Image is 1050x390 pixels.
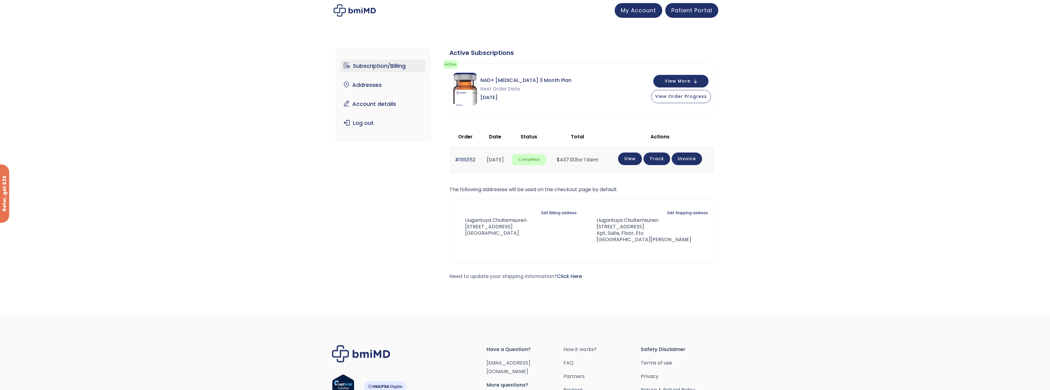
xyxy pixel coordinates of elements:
[480,76,571,85] span: NAD+ [MEDICAL_DATA] 3 Month Plan
[615,3,662,18] a: My Account
[549,146,606,173] td: for 1 item
[341,98,426,110] a: Account details
[651,90,711,103] button: View Order Progress
[651,133,670,140] span: Actions
[456,217,527,236] address: Uugantuya Chultemsuren [STREET_ADDRESS] [GEOGRAPHIC_DATA]
[449,273,582,280] span: Need to update your shipping information?
[671,6,712,14] span: Patient Portal
[489,133,501,140] span: Date
[672,153,702,165] a: Invoice
[541,209,577,217] a: Edit Billing address
[563,359,641,367] a: FAQ
[332,345,390,362] img: Brand Logo
[665,3,718,18] a: Patient Portal
[487,359,530,375] a: [EMAIL_ADDRESS][DOMAIN_NAME]
[341,117,426,129] a: Log out
[480,93,571,102] span: [DATE]
[563,345,641,354] a: How it works?
[618,153,642,165] a: View
[653,75,708,87] button: View More
[487,156,504,163] time: [DATE]
[512,154,546,165] span: Completed
[587,217,691,243] address: Uugantuya Chultemsuren [STREET_ADDRESS] Apt, Suite, Floor, Etc. [GEOGRAPHIC_DATA][PERSON_NAME]
[655,93,707,99] span: View Order Progress
[557,156,576,163] span: 437.00
[453,73,477,106] img: NAD Injection
[557,273,582,280] a: Click Here
[458,133,473,140] span: Order
[443,60,458,69] span: Active
[455,156,475,163] a: #1910152
[449,185,714,194] p: The following addresses will be used on the checkout page by default.
[480,85,571,93] span: Next Order Date
[641,359,718,367] a: Terms of use
[667,209,708,217] a: Edit Shipping address
[449,48,714,57] div: Active Subscriptions
[341,79,426,91] a: Addresses
[641,372,718,381] a: Privacy
[571,133,584,140] span: Total
[341,60,426,72] a: Subscription/Billing
[521,133,537,140] span: Status
[336,48,430,141] nav: Account pages
[643,153,670,165] a: Track
[665,79,690,83] span: View More
[487,381,564,389] span: More questions?
[621,6,656,14] span: My Account
[557,156,560,163] span: $
[487,345,564,354] span: Have a Question?
[641,345,718,354] span: Safety Disclaimer
[334,4,376,17] img: My account
[563,372,641,381] a: Partners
